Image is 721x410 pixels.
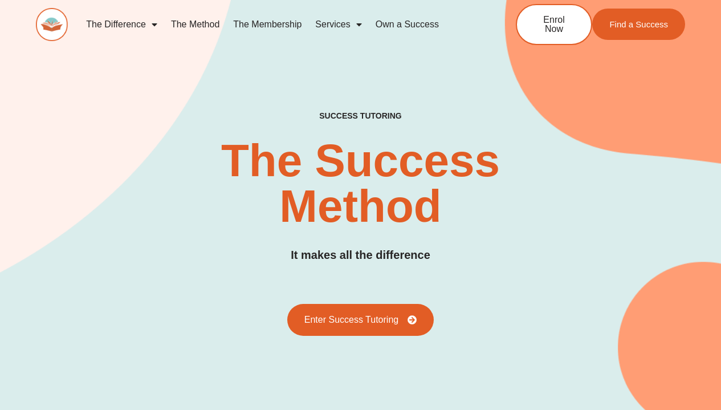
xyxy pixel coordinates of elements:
[304,315,398,324] span: Enter Success Tutoring
[214,138,507,229] h2: The Success Method
[164,11,226,38] a: The Method
[79,11,478,38] nav: Menu
[308,11,368,38] a: Services
[226,11,308,38] a: The Membership
[291,246,430,264] h3: It makes all the difference
[534,15,574,34] span: Enrol Now
[369,11,446,38] a: Own a Success
[264,111,457,121] h4: SUCCESS TUTORING​
[592,9,685,40] a: Find a Success
[516,4,592,45] a: Enrol Now
[79,11,164,38] a: The Difference
[609,20,668,29] span: Find a Success
[287,304,434,336] a: Enter Success Tutoring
